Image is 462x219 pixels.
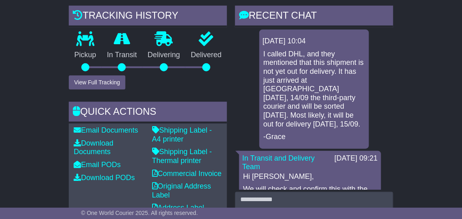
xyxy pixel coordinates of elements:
[243,185,377,211] p: We will check and confirm this with the courier, then get back to you with an update.
[235,6,393,28] div: RECENT CHAT
[81,210,198,216] span: © One World Courier 2025. All rights reserved.
[74,161,121,169] a: Email PODs
[102,51,142,60] p: In Transit
[152,126,212,143] a: Shipping Label - A4 printer
[185,51,227,60] p: Delivered
[335,154,378,163] div: [DATE] 09:21
[152,182,211,199] a: Original Address Label
[263,37,366,46] div: [DATE] 10:04
[152,204,204,212] a: Address Label
[263,133,365,142] p: -Grace
[243,172,377,181] p: Hi [PERSON_NAME],
[74,126,138,134] a: Email Documents
[69,75,125,90] button: View Full Tracking
[242,154,315,171] a: In Transit and Delivery Team
[69,102,227,124] div: Quick Actions
[152,170,222,178] a: Commercial Invoice
[263,50,365,129] p: I called DHL, and they mentioned that this shipment is not yet out for delivery. It has just arri...
[142,51,186,60] p: Delivering
[74,174,135,182] a: Download PODs
[152,148,212,165] a: Shipping Label - Thermal printer
[74,139,113,156] a: Download Documents
[69,6,227,28] div: Tracking history
[69,51,102,60] p: Pickup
